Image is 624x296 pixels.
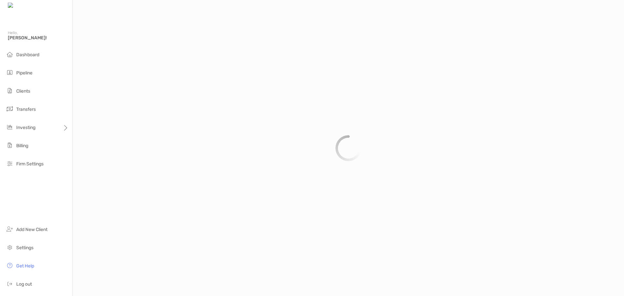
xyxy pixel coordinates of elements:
[16,263,34,269] span: Get Help
[16,281,32,287] span: Log out
[16,143,28,148] span: Billing
[6,225,14,233] img: add_new_client icon
[6,123,14,131] img: investing icon
[6,105,14,113] img: transfers icon
[6,262,14,269] img: get-help icon
[16,125,35,130] span: Investing
[8,35,69,41] span: [PERSON_NAME]!
[6,87,14,95] img: clients icon
[16,88,30,94] span: Clients
[16,161,44,167] span: Firm Settings
[8,3,35,9] img: Zoe Logo
[6,69,14,76] img: pipeline icon
[6,160,14,167] img: firm-settings icon
[16,245,33,251] span: Settings
[6,243,14,251] img: settings icon
[6,280,14,288] img: logout icon
[16,52,39,58] span: Dashboard
[16,70,32,76] span: Pipeline
[16,227,47,232] span: Add New Client
[6,50,14,58] img: dashboard icon
[16,107,36,112] span: Transfers
[6,141,14,149] img: billing icon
